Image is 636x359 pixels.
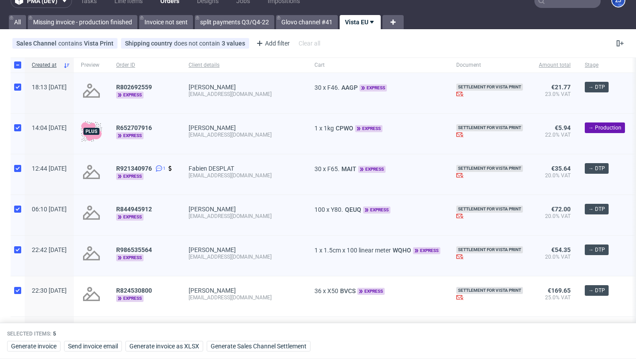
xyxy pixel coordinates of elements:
a: R844945912 [116,206,154,213]
span: Settlement for Vista Print [456,124,523,131]
span: 22:30 [DATE] [32,287,67,294]
span: 1 [163,165,166,172]
span: €169.65 [548,287,571,294]
span: express [413,247,440,254]
span: WQHO [391,247,413,254]
button: Send invoice email [64,341,122,351]
button: Generate invoice [7,341,61,351]
span: €21.77 [551,84,571,91]
a: R652707916 [116,124,154,131]
a: R986535564 [116,246,154,253]
div: Clear all [297,37,322,50]
a: Invoice not sent [139,15,193,29]
span: → DTP [588,164,605,172]
span: F65. [327,165,340,172]
span: X50 [327,287,338,294]
a: R802692559 [116,84,154,91]
span: 12:44 [DATE] [32,165,67,172]
div: x [314,124,442,132]
a: Fabien DESPLAT [189,165,234,172]
span: express [355,125,382,132]
span: Order ID [116,61,174,69]
span: 30 [314,165,322,172]
a: [PERSON_NAME] [189,84,236,91]
span: 18:13 [DATE] [32,84,67,91]
span: Generate Sales Channel Settlement [211,343,307,349]
a: BVCS [338,287,357,294]
span: express [116,295,144,302]
span: express [360,84,387,92]
span: Stage [585,61,628,69]
span: R844945912 [116,206,152,213]
span: Settlement for Vista Print [456,84,523,91]
span: MAIT [340,165,358,172]
span: Sales Channel [16,40,58,47]
span: Created at [32,61,60,69]
div: x [314,84,442,92]
a: CPWO [334,125,355,132]
span: 14:04 [DATE] [32,124,67,131]
span: 1 [314,125,318,132]
a: AAGP [340,84,360,91]
a: Missing invoice - production finished [28,15,137,29]
span: €35.64 [551,165,571,172]
img: no_design.png [81,243,102,264]
span: 06:10 [DATE] [32,206,67,213]
span: 30 [314,84,322,91]
a: QEUQ [343,206,363,213]
a: R921340976 [116,165,154,172]
img: no_design.png [81,161,102,183]
div: [EMAIL_ADDRESS][DOMAIN_NAME] [189,131,300,138]
div: x [314,287,442,295]
span: 23.0% VAT [539,91,571,98]
span: R921340976 [116,165,152,172]
span: express [363,206,390,214]
span: express [116,254,144,261]
span: 20.0% VAT [539,172,571,179]
div: [EMAIL_ADDRESS][DOMAIN_NAME] [189,172,300,179]
span: Preview [81,61,102,69]
span: Amount total [539,61,571,69]
a: [PERSON_NAME] [189,246,236,253]
span: R652707916 [116,124,152,131]
span: €72.00 [551,206,571,213]
a: [PERSON_NAME] [189,206,236,213]
span: Generate invoice as XLSX [129,343,199,349]
span: 1.5cm x 100 linear meter [324,247,391,254]
button: Generate invoice as XLSX [125,341,203,351]
div: [EMAIL_ADDRESS][DOMAIN_NAME] [189,294,300,301]
span: Settlement for Vista Print [456,246,523,253]
span: Document [456,61,525,69]
img: no_design.png [81,80,102,101]
span: Settlement for Vista Print [456,287,523,294]
div: [EMAIL_ADDRESS][DOMAIN_NAME] [189,213,300,220]
div: 3 values [222,40,245,47]
span: 22:42 [DATE] [32,246,67,253]
span: Selected items: [7,330,51,337]
span: R824530800 [116,287,152,294]
div: x [314,246,442,254]
span: Y80. [331,206,343,213]
a: All [9,15,26,29]
div: x [314,165,442,173]
img: plus-icon.676465ae8f3a83198b3f.png [81,121,102,142]
span: R986535564 [116,246,152,253]
div: [EMAIL_ADDRESS][DOMAIN_NAME] [189,253,300,260]
span: → DTP [588,246,605,254]
span: 100 [314,206,325,213]
span: express [116,92,144,99]
span: → DTP [588,286,605,294]
span: 1 [314,247,318,254]
span: 22.0% VAT [539,131,571,138]
button: Generate Sales Channel Settlement [207,341,310,351]
span: → DTP [588,205,605,213]
img: no_design.png [81,283,102,305]
img: no_design.png [81,202,102,223]
span: 20.0% VAT [539,213,571,220]
a: [PERSON_NAME] [189,124,236,131]
span: 36 [314,287,322,294]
